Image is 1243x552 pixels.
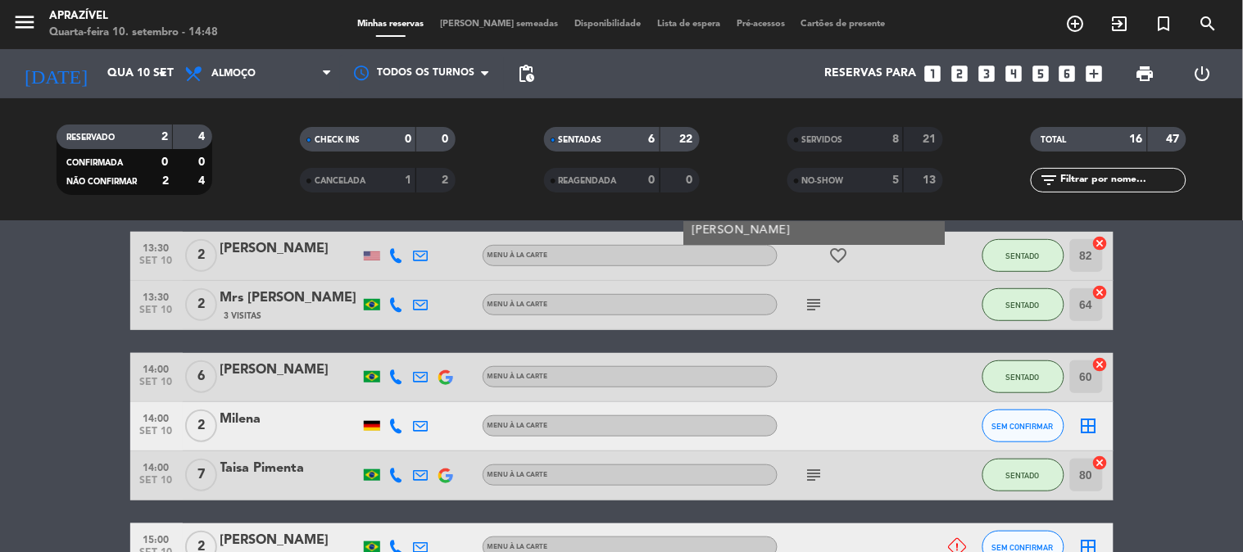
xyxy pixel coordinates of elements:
span: Menu À La Carte [488,252,548,259]
div: Milena [220,409,360,430]
div: [PERSON_NAME] [220,238,360,260]
span: SERVIDOS [802,136,843,144]
i: looks_5 [1030,63,1051,84]
button: SENTADO [982,239,1064,272]
strong: 13 [923,174,939,186]
span: 2 [185,239,217,272]
span: set 10 [136,377,177,396]
span: Menu À La Carte [488,373,548,380]
span: Minhas reservas [349,20,432,29]
strong: 4 [198,175,208,187]
div: [PERSON_NAME] [220,360,360,381]
i: looks_6 [1057,63,1078,84]
i: cancel [1092,284,1109,301]
i: turned_in_not [1155,14,1174,34]
span: NÃO CONFIRMAR [66,178,137,186]
span: print [1136,64,1155,84]
span: 7 [185,459,217,491]
span: CANCELADA [315,177,365,185]
strong: 2 [161,131,168,143]
div: Mrs [PERSON_NAME] [220,287,360,309]
strong: 4 [198,131,208,143]
button: SEM CONFIRMAR [982,409,1064,442]
span: RESERVADO [66,133,115,142]
span: set 10 [136,475,177,494]
span: 13:30 [136,287,177,305]
i: subject [805,465,824,485]
i: add_circle_outline [1066,14,1086,34]
div: Aprazível [49,8,218,25]
i: looks_one [922,63,943,84]
strong: 1 [405,174,411,186]
strong: 22 [679,133,696,145]
input: Filtrar por nome... [1059,171,1186,189]
span: Pré-acessos [728,20,793,29]
span: TOTAL [1041,136,1066,144]
div: Quarta-feira 10. setembro - 14:48 [49,25,218,41]
button: SENTADO [982,360,1064,393]
img: google-logo.png [438,370,453,385]
span: 2 [185,288,217,321]
button: SENTADO [982,288,1064,321]
span: Menu À La Carte [488,423,548,429]
strong: 6 [649,133,656,145]
strong: 47 [1167,133,1183,145]
span: set 10 [136,256,177,274]
span: set 10 [136,305,177,324]
span: 13:30 [136,238,177,256]
strong: 0 [686,174,696,186]
i: [DATE] [12,56,99,92]
i: menu [12,10,37,34]
span: SENTADO [1006,251,1040,260]
span: 2 [185,409,217,442]
i: subject [805,295,824,314]
i: exit_to_app [1110,14,1130,34]
strong: 2 [162,175,169,187]
div: LOG OUT [1174,49,1231,98]
span: Disponibilidade [566,20,649,29]
i: add_box [1084,63,1105,84]
i: search [1199,14,1218,34]
span: Cartões de presente [793,20,894,29]
i: looks_4 [1003,63,1024,84]
span: SENTADO [1006,301,1040,310]
span: SENTADO [1006,471,1040,480]
i: cancel [1092,455,1109,471]
strong: 0 [198,156,208,168]
span: SEM CONFIRMAR [992,543,1054,552]
span: Menu À La Carte [488,301,548,308]
span: REAGENDADA [559,177,617,185]
span: Lista de espera [649,20,728,29]
span: Menu À La Carte [488,544,548,550]
strong: 0 [442,133,452,145]
span: Reservas para [824,67,916,80]
div: [PERSON_NAME] [220,530,360,551]
i: looks_two [949,63,970,84]
strong: 0 [161,156,168,168]
span: 14:00 [136,359,177,378]
div: comissão | Reserva feita pelo guia [PERSON_NAME] [692,205,937,239]
strong: 8 [892,133,899,145]
span: SENTADO [1006,373,1040,382]
strong: 16 [1130,133,1143,145]
span: CONFIRMADA [66,159,123,167]
span: 14:00 [136,408,177,427]
button: menu [12,10,37,40]
span: 6 [185,360,217,393]
i: looks_3 [976,63,997,84]
span: NO-SHOW [802,177,844,185]
strong: 2 [442,174,452,186]
i: cancel [1092,235,1109,251]
i: arrow_drop_down [152,64,172,84]
span: 14:00 [136,457,177,476]
span: Almoço [211,68,256,79]
span: CHECK INS [315,136,360,144]
strong: 0 [649,174,656,186]
strong: 21 [923,133,939,145]
button: SENTADO [982,459,1064,491]
i: power_settings_new [1192,64,1212,84]
div: Taisa Pimenta [220,458,360,479]
strong: 5 [892,174,899,186]
span: 15:00 [136,529,177,548]
i: cancel [1092,356,1109,373]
